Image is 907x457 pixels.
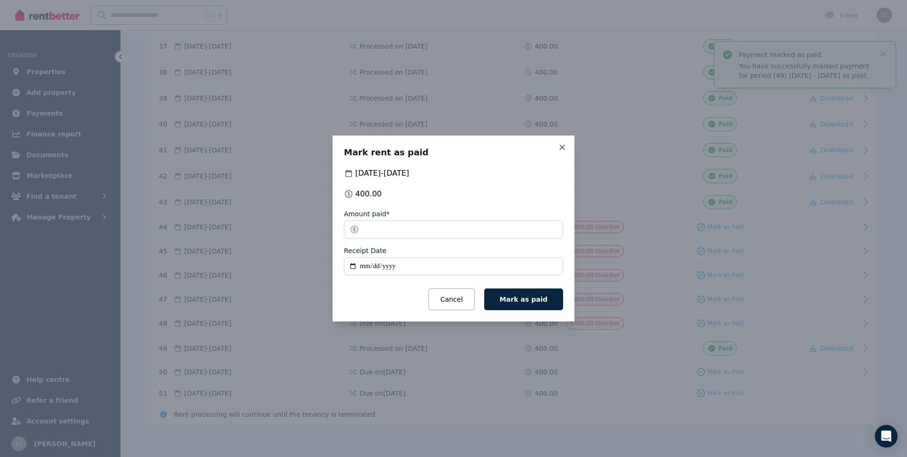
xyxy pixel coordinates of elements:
[484,288,563,310] button: Mark as paid
[875,425,898,448] div: Open Intercom Messenger
[355,188,382,200] span: 400.00
[344,147,563,158] h3: Mark rent as paid
[355,168,409,179] span: [DATE] - [DATE]
[344,209,390,219] label: Amount paid*
[500,296,548,303] span: Mark as paid
[344,246,386,255] label: Receipt Date
[428,288,474,310] button: Cancel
